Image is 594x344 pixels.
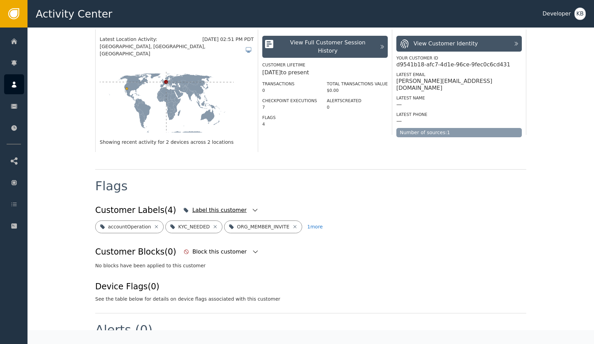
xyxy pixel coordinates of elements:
[182,244,261,259] button: Block this customer
[192,206,248,214] div: Label this customer
[36,6,112,22] span: Activity Center
[327,82,388,86] label: Total Transactions Value
[262,115,276,120] label: Flags
[95,324,153,336] div: Alerts (0)
[181,203,260,218] button: Label this customer
[542,10,571,18] div: Developer
[202,36,254,43] div: [DATE] 02:51 PM PDT
[327,87,388,94] div: $0.00
[95,262,526,269] div: No blocks have been applied to this customer
[262,82,295,86] label: Transactions
[414,40,478,48] div: View Customer Identity
[192,248,249,256] div: Block this customer
[95,280,280,293] div: Device Flags (0)
[262,98,317,103] label: Checkpoint Executions
[95,204,176,216] div: Customer Labels (4)
[327,104,388,110] div: 0
[279,39,376,55] div: View Full Customer Session History
[262,68,388,77] div: [DATE] to present
[262,63,305,67] label: Customer Lifetime
[262,104,317,110] div: 7
[262,36,388,58] button: View Full Customer Session History
[262,87,317,94] div: 0
[396,55,522,61] div: Your Customer ID
[396,118,402,125] div: —
[95,295,280,303] div: See the table below for details on device flags associated with this customer
[574,8,586,20] button: KB
[396,128,522,137] div: Number of sources: 1
[396,36,522,52] button: View Customer Identity
[307,221,323,233] button: 1more
[396,101,402,108] div: —
[396,95,522,101] div: Latest Name
[237,223,289,230] div: ORG_MEMBER_INVITE
[100,139,254,146] div: Showing recent activity for 2 devices across 2 locations
[100,36,202,43] div: Latest Location Activity:
[178,223,210,230] div: KYC_NEEDED
[95,180,128,192] div: Flags
[108,223,151,230] div: accountOperation
[262,121,317,127] div: 4
[100,43,245,57] span: [GEOGRAPHIC_DATA], [GEOGRAPHIC_DATA], [GEOGRAPHIC_DATA]
[396,78,522,92] div: [PERSON_NAME][EMAIL_ADDRESS][DOMAIN_NAME]
[396,72,522,78] div: Latest Email
[396,61,510,68] div: d9541b18-afc7-4d1e-96ce-9fec0c6cd431
[327,98,362,103] label: Alerts Created
[396,111,522,118] div: Latest Phone
[95,246,176,258] div: Customer Blocks (0)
